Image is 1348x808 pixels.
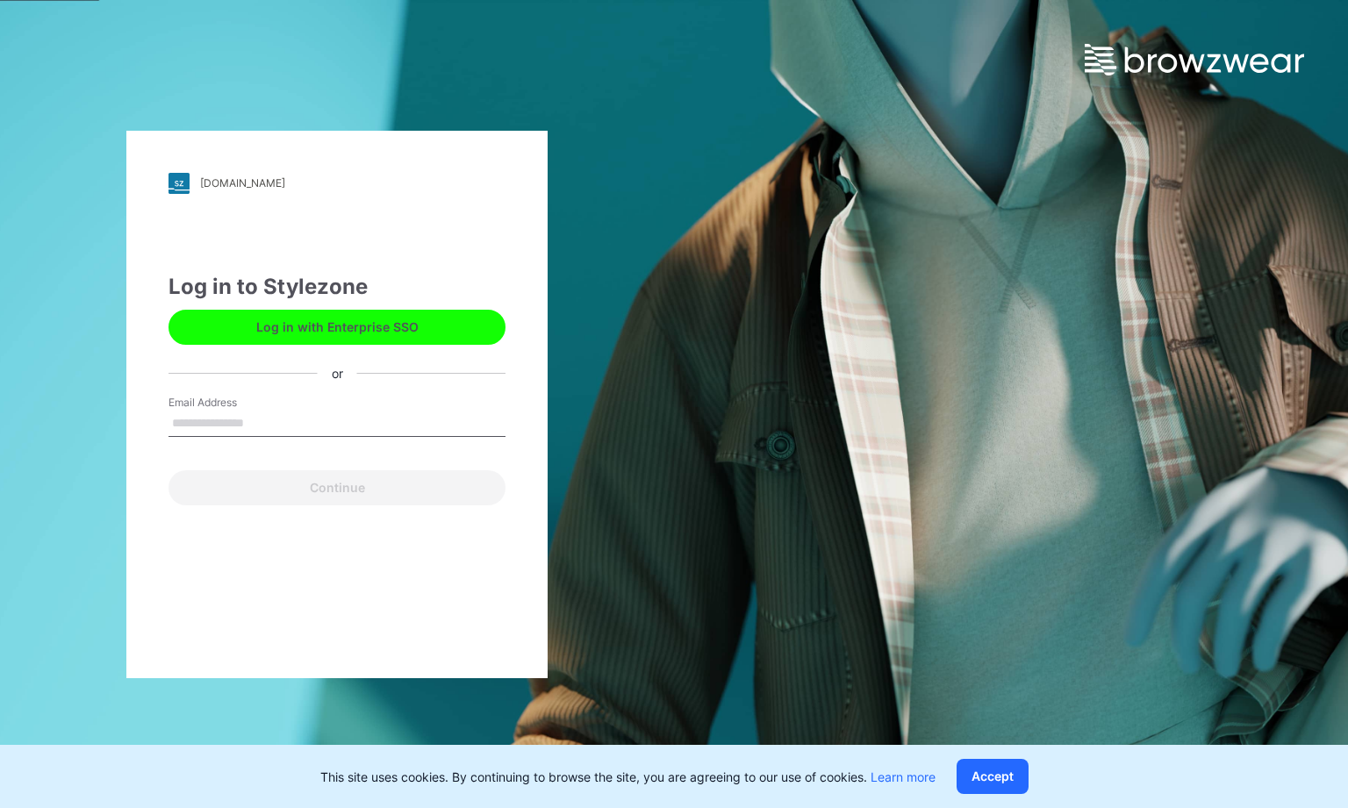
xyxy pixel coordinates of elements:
p: This site uses cookies. By continuing to browse the site, you are agreeing to our use of cookies. [320,768,936,786]
button: Accept [957,759,1029,794]
div: Log in to Stylezone [168,271,505,303]
img: stylezone-logo.562084cfcfab977791bfbf7441f1a819.svg [168,173,190,194]
button: Log in with Enterprise SSO [168,310,505,345]
a: Learn more [871,769,936,784]
a: [DOMAIN_NAME] [168,173,505,194]
div: [DOMAIN_NAME] [200,176,285,189]
img: browzwear-logo.e42bd6dac1945053ebaf764b6aa21510.svg [1085,44,1304,75]
div: or [318,364,357,383]
label: Email Address [168,395,291,411]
